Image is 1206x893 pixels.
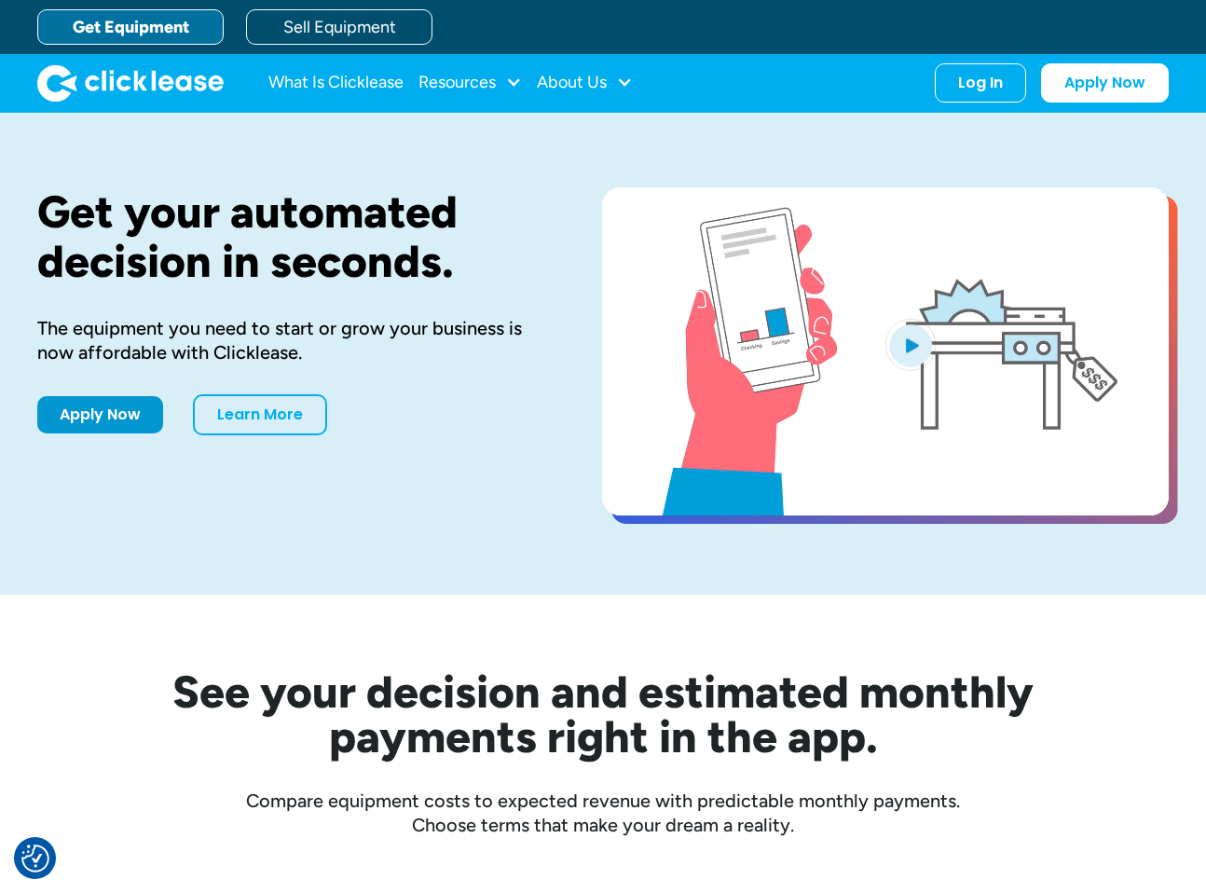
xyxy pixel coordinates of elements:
a: What Is Clicklease [268,64,404,102]
a: Sell Equipment [246,9,432,45]
img: Clicklease logo [37,64,224,102]
a: Apply Now [37,396,163,433]
img: Blue play button logo on a light blue circular background [885,319,936,371]
div: Log In [958,74,1003,92]
h1: Get your automated decision in seconds. [37,187,542,286]
div: The equipment you need to start or grow your business is now affordable with Clicklease. [37,316,542,364]
a: Learn More [193,394,327,435]
button: Consent Preferences [21,845,49,872]
img: Revisit consent button [21,845,49,872]
h2: See your decision and estimated monthly payments right in the app. [81,669,1125,759]
a: Apply Now [1041,63,1169,103]
div: Compare equipment costs to expected revenue with predictable monthly payments. Choose terms that ... [37,789,1169,837]
a: Get Equipment [37,9,224,45]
